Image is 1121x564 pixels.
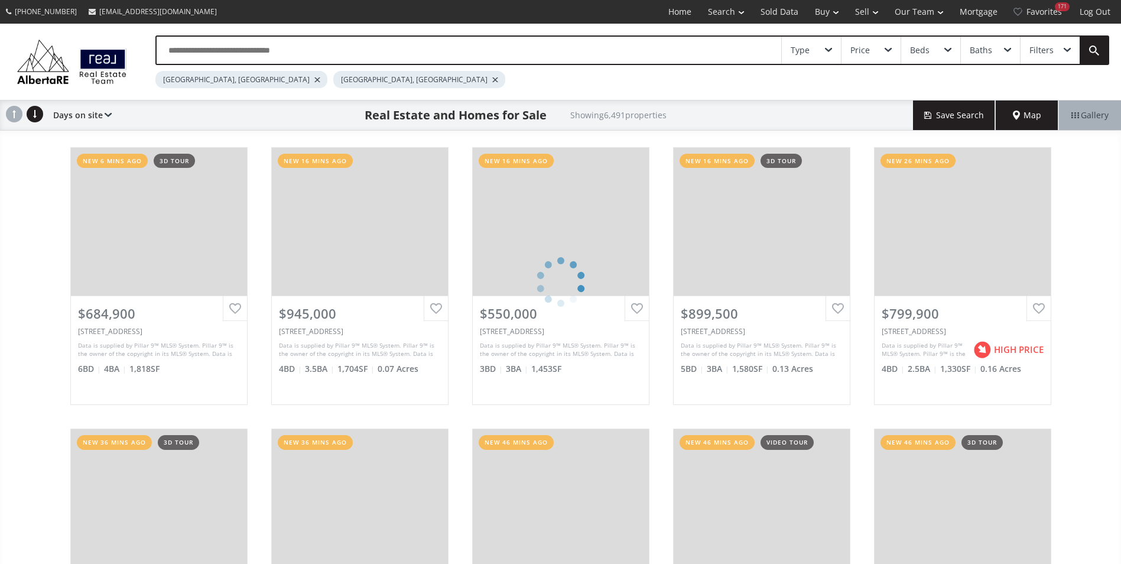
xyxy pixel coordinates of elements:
div: [GEOGRAPHIC_DATA], [GEOGRAPHIC_DATA] [333,71,505,88]
div: Price [850,46,870,54]
h2: Showing 6,491 properties [570,111,667,119]
div: 171 [1055,2,1070,11]
div: Map [996,101,1058,130]
h1: Real Estate and Homes for Sale [365,107,547,124]
div: Days on site [47,101,112,130]
div: Gallery [1058,101,1121,130]
div: [GEOGRAPHIC_DATA], [GEOGRAPHIC_DATA] [155,71,327,88]
div: Baths [970,46,992,54]
span: Map [1013,109,1041,121]
div: Type [791,46,810,54]
span: [EMAIL_ADDRESS][DOMAIN_NAME] [99,7,217,17]
span: Gallery [1071,109,1109,121]
button: Save Search [913,101,996,130]
div: Filters [1029,46,1054,54]
a: [EMAIL_ADDRESS][DOMAIN_NAME] [83,1,223,22]
div: Beds [910,46,930,54]
span: [PHONE_NUMBER] [15,7,77,17]
img: Logo [12,37,132,87]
